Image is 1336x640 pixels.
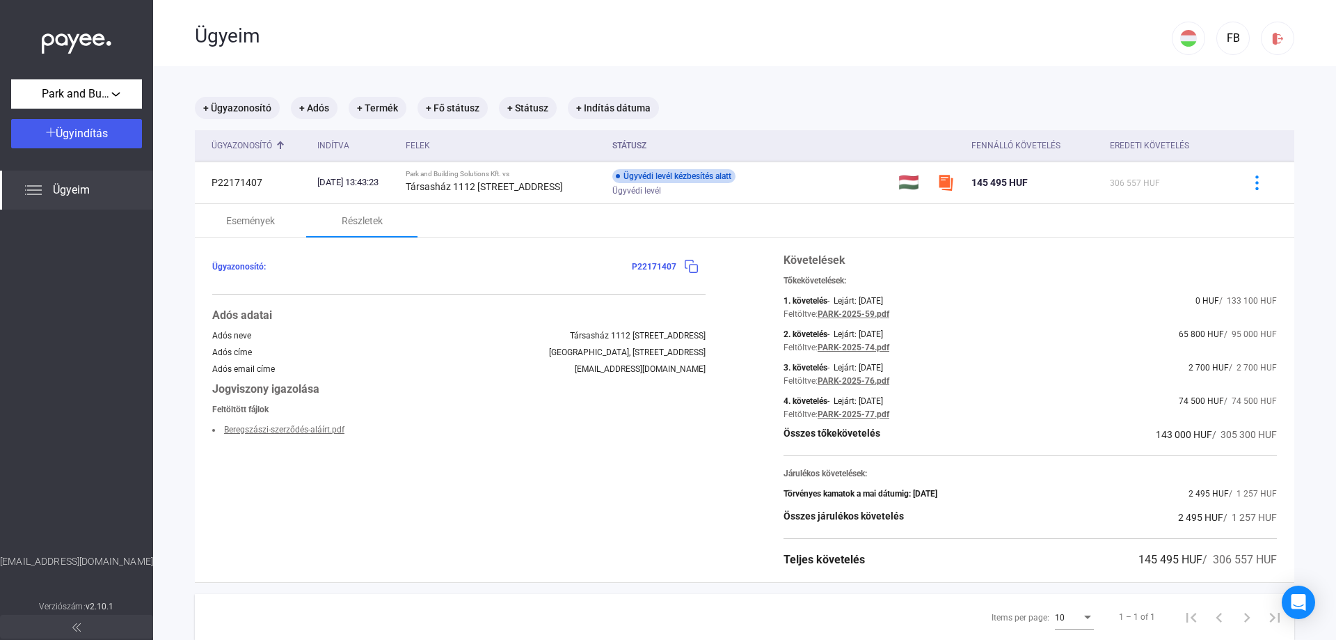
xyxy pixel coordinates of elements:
span: 74 500 HUF [1179,396,1224,406]
td: 🇭🇺 [893,162,932,203]
div: Indítva [317,137,395,154]
div: Felek [406,137,601,154]
span: / 74 500 HUF [1224,396,1277,406]
div: - Lejárt: [DATE] [827,296,883,306]
div: Ügyazonosító [212,137,306,154]
span: / 306 557 HUF [1202,553,1277,566]
div: Feltöltve: [784,409,818,419]
span: Ügyvédi levél [612,182,661,199]
div: Open Intercom Messenger [1282,586,1315,619]
td: P22171407 [195,162,312,203]
img: plus-white.svg [46,127,56,137]
mat-select: Items per page: [1055,609,1094,625]
span: 145 495 HUF [1138,553,1202,566]
img: szamlazzhu-mini [937,174,954,191]
span: P22171407 [632,262,676,272]
strong: Társasház 1112 [STREET_ADDRESS] [406,181,563,192]
div: 4. követelés [784,396,827,406]
mat-chip: + Termék [349,97,406,119]
div: Eredeti követelés [1110,137,1189,154]
div: [GEOGRAPHIC_DATA], [STREET_ADDRESS] [549,348,706,357]
button: Ügyindítás [11,119,142,148]
div: Tőkekövetelések: [784,276,1277,286]
span: 0 HUF [1195,296,1219,306]
div: - Lejárt: [DATE] [827,363,883,373]
strong: v2.10.1 [86,602,114,611]
div: - Lejárt: [DATE] [827,329,883,339]
div: [DATE] 13:43:23 [317,175,395,189]
img: copy-blue [684,259,699,274]
span: Ügyeim [53,182,90,198]
span: / 1 257 HUF [1229,489,1277,499]
div: Jogviszony igazolása [212,381,706,398]
div: Követelések [784,252,1277,269]
div: 2. követelés [784,329,827,339]
a: PARK-2025-76.pdf [818,376,889,386]
span: 145 495 HUF [971,177,1028,188]
span: Ügyazonosító: [212,262,266,272]
a: Beregszászi-szerződés-aláírt.pdf [224,425,344,435]
div: Törvényes kamatok a mai dátumig: [DATE] [784,489,937,499]
div: Események [226,212,275,229]
span: 2 495 HUF [1188,489,1229,499]
div: 1 – 1 of 1 [1119,609,1155,625]
div: Fennálló követelés [971,137,1099,154]
button: Park and Building Solutions Kft. [11,79,142,109]
div: Összes tőkekövetelés [784,426,880,443]
div: Feltöltött fájlok [212,405,706,414]
img: list.svg [25,182,42,198]
div: Fennálló követelés [971,137,1060,154]
span: / 1 257 HUF [1223,512,1277,523]
button: FB [1216,22,1250,55]
div: Ügyeim [195,24,1172,48]
a: PARK-2025-74.pdf [818,343,889,352]
div: FB [1221,30,1245,47]
div: Részletek [342,212,383,229]
span: 2 700 HUF [1188,363,1229,373]
div: Adós email címe [212,364,275,374]
span: 10 [1055,613,1065,623]
a: PARK-2025-77.pdf [818,409,889,419]
span: / 133 100 HUF [1219,296,1277,306]
div: Feltöltve: [784,343,818,352]
mat-chip: + Indítás dátuma [568,97,659,119]
button: Next page [1233,603,1261,631]
span: Park and Building Solutions Kft. [42,86,111,102]
span: / 2 700 HUF [1229,363,1277,373]
button: Previous page [1205,603,1233,631]
span: 306 557 HUF [1110,178,1160,188]
div: Társasház 1112 [STREET_ADDRESS] [570,331,706,341]
img: arrow-double-left-grey.svg [72,623,81,632]
div: [EMAIL_ADDRESS][DOMAIN_NAME] [575,364,706,374]
mat-chip: + Adós [291,97,337,119]
div: - Lejárt: [DATE] [827,396,883,406]
img: white-payee-white-dot.svg [42,26,111,54]
img: HU [1180,30,1197,47]
span: / 305 300 HUF [1212,429,1277,440]
button: HU [1172,22,1205,55]
div: 3. követelés [784,363,827,373]
div: Járulékos követelések: [784,469,1277,478]
div: Eredeti követelés [1110,137,1225,154]
mat-chip: + Ügyazonosító [195,97,280,119]
a: PARK-2025-59.pdf [818,309,889,319]
div: Teljes követelés [784,552,865,568]
th: Státusz [607,130,893,162]
div: Items per page: [992,609,1049,626]
img: logout-red [1271,31,1285,46]
mat-chip: + Fő státusz [417,97,488,119]
div: Felek [406,137,430,154]
div: Ügyvédi levél kézbesítés alatt [612,169,735,183]
span: Ügyindítás [56,127,108,140]
button: First page [1177,603,1205,631]
button: Last page [1261,603,1289,631]
button: logout-red [1261,22,1294,55]
div: Park and Building Solutions Kft. vs [406,170,601,178]
div: Adós neve [212,331,251,341]
div: 1. követelés [784,296,827,306]
span: / 95 000 HUF [1224,329,1277,339]
img: more-blue [1250,175,1264,190]
mat-chip: + Státusz [499,97,557,119]
div: Indítva [317,137,349,154]
div: Adós adatai [212,307,706,324]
